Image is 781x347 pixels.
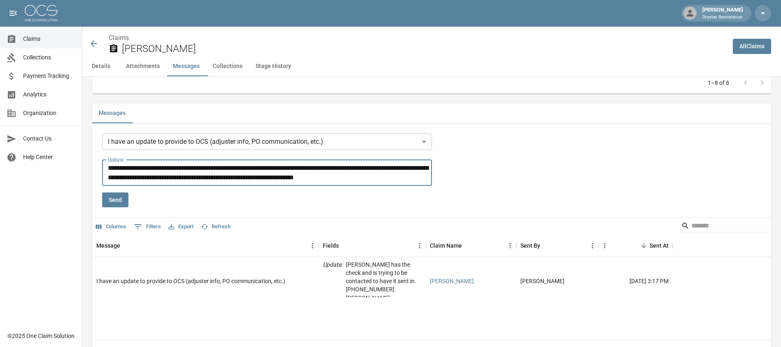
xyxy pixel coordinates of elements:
[25,5,58,21] img: ocs-logo-white-transparent.png
[102,134,432,150] div: I have an update to provide to OCS (adjuster info, PO communication, etc.)
[650,234,669,257] div: Sent At
[733,39,771,54] a: AllClaims
[92,234,319,257] div: Message
[426,234,516,257] div: Claim Name
[109,33,726,43] nav: breadcrumb
[96,234,120,257] div: Message
[323,260,343,302] p: Update :
[520,277,564,285] div: Chad Fitzgerald
[540,240,552,251] button: Sort
[166,56,206,76] button: Messages
[520,234,540,257] div: Sent By
[199,220,233,233] button: Refresh
[323,234,339,257] div: Fields
[5,5,21,21] button: open drawer
[108,156,124,163] label: Update
[23,134,75,143] span: Contact Us
[23,72,75,80] span: Payment Tracking
[82,56,119,76] button: Details
[82,56,781,76] div: anchor tabs
[249,56,298,76] button: Stage History
[430,234,462,257] div: Claim Name
[206,56,249,76] button: Collections
[92,103,132,123] button: Messages
[413,239,426,252] button: Menu
[599,234,673,257] div: Sent At
[504,239,516,252] button: Menu
[132,220,163,233] button: Show filters
[306,239,319,252] button: Menu
[120,240,132,251] button: Sort
[23,35,75,43] span: Claims
[462,240,473,251] button: Sort
[102,192,128,208] button: Send
[92,103,771,123] div: related-list tabs
[346,260,422,302] p: [PERSON_NAME] has the check and is trying to be contacted to have it sent in. [PHONE_NUMBER] [PER...
[708,79,729,87] p: 1–8 of 8
[23,90,75,99] span: Analytics
[681,219,769,234] div: Search
[23,53,75,62] span: Collections
[599,257,673,305] div: [DATE] 3:17 PM
[94,220,128,233] button: Select columns
[339,240,350,251] button: Sort
[638,240,650,251] button: Sort
[109,34,129,42] a: Claims
[586,239,599,252] button: Menu
[122,43,726,55] h2: [PERSON_NAME]
[699,6,746,21] div: [PERSON_NAME]
[599,239,611,252] button: Menu
[319,234,426,257] div: Fields
[166,220,196,233] button: Export
[516,234,599,257] div: Sent By
[23,109,75,117] span: Organization
[96,277,285,285] div: I have an update to provide to OCS (adjuster info, PO communication, etc.)
[23,153,75,162] span: Help Center
[430,277,474,285] a: [PERSON_NAME]
[119,56,166,76] button: Attachments
[702,14,743,21] p: Drystar Restoration
[7,332,75,340] div: © 2025 One Claim Solution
